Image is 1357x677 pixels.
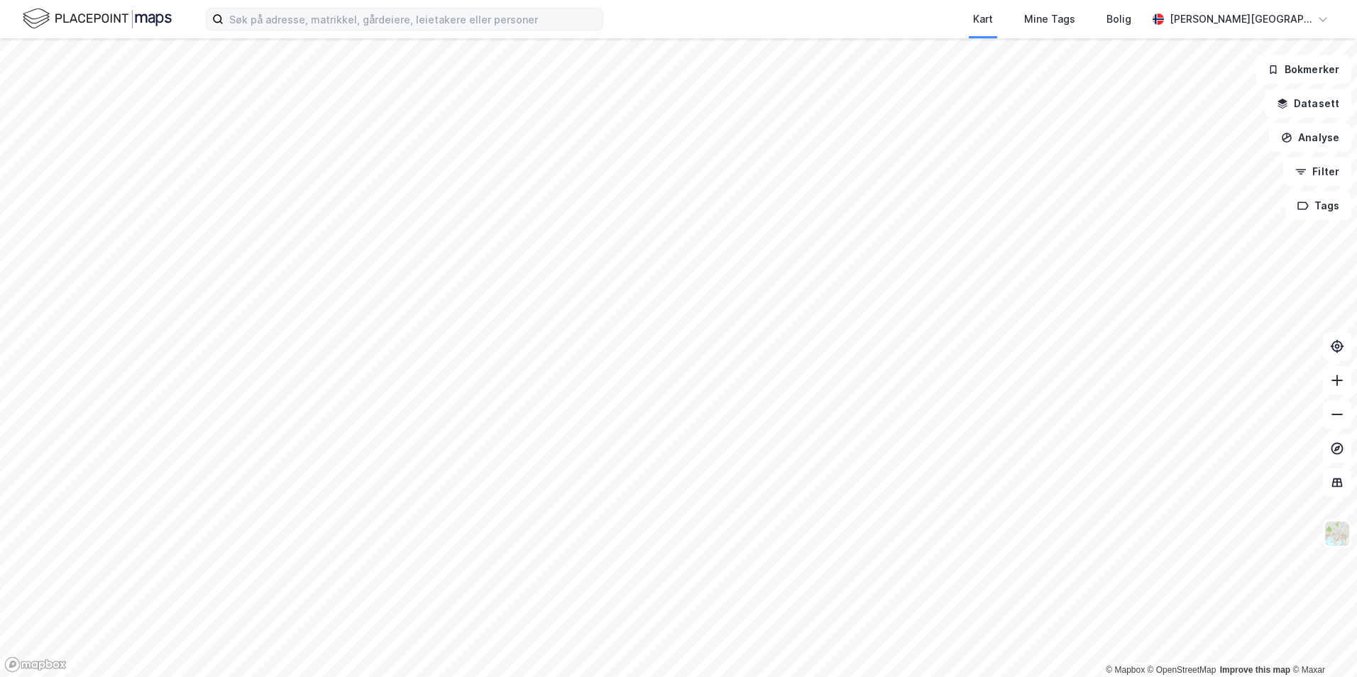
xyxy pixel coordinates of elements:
[1024,11,1075,28] div: Mine Tags
[1286,609,1357,677] iframe: Chat Widget
[1170,11,1312,28] div: [PERSON_NAME][GEOGRAPHIC_DATA]
[224,9,603,30] input: Søk på adresse, matrikkel, gårdeiere, leietakere eller personer
[23,6,172,31] img: logo.f888ab2527a4732fd821a326f86c7f29.svg
[973,11,993,28] div: Kart
[1286,609,1357,677] div: Kontrollprogram for chat
[1106,11,1131,28] div: Bolig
